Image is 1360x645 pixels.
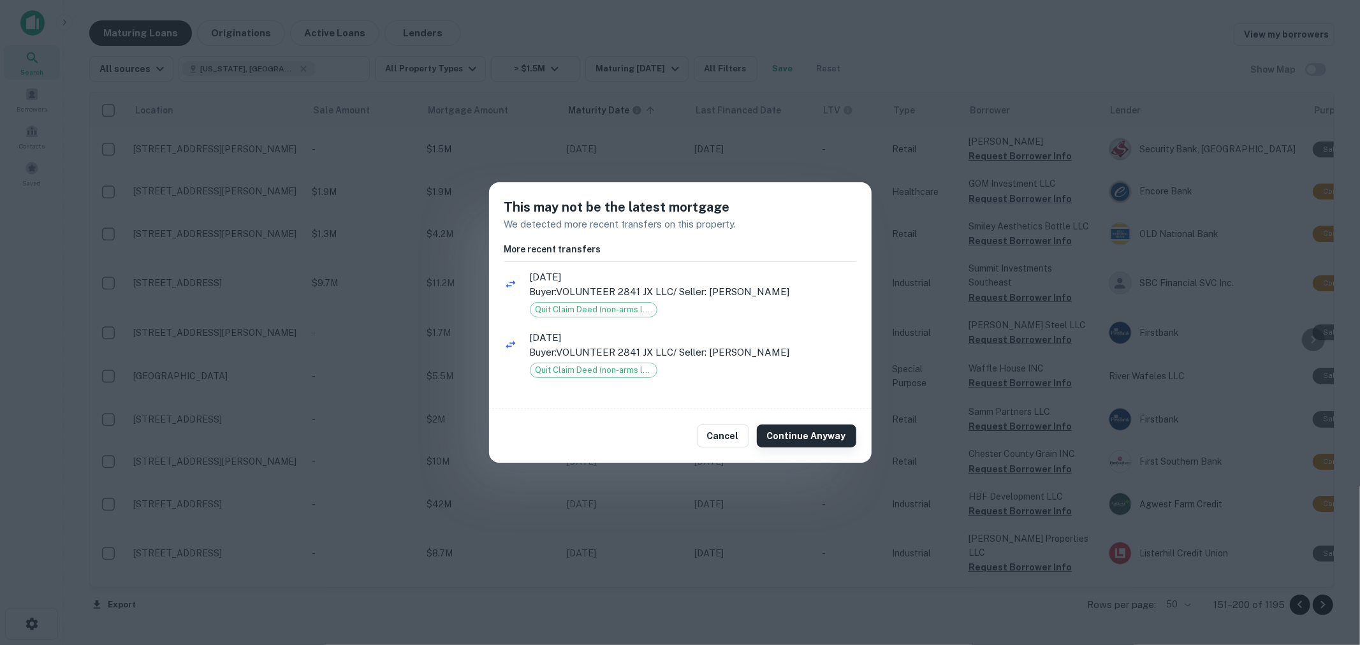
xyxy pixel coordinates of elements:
p: We detected more recent transfers on this property. [504,217,856,232]
button: Continue Anyway [757,424,856,447]
span: Quit Claim Deed (non-arms length) [530,303,657,316]
iframe: Chat Widget [1296,543,1360,604]
div: Quit Claim Deed (non-arms length) [530,302,657,317]
h5: This may not be the latest mortgage [504,198,856,217]
button: Cancel [697,424,749,447]
div: Quit Claim Deed (non-arms length) [530,363,657,378]
p: Buyer: VOLUNTEER 2841 JX LLC / Seller: [PERSON_NAME] [530,345,856,360]
p: Buyer: VOLUNTEER 2841 JX LLC / Seller: [PERSON_NAME] [530,284,856,300]
span: [DATE] [530,270,856,285]
h6: More recent transfers [504,242,856,256]
span: [DATE] [530,330,856,345]
span: Quit Claim Deed (non-arms length) [530,364,657,377]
